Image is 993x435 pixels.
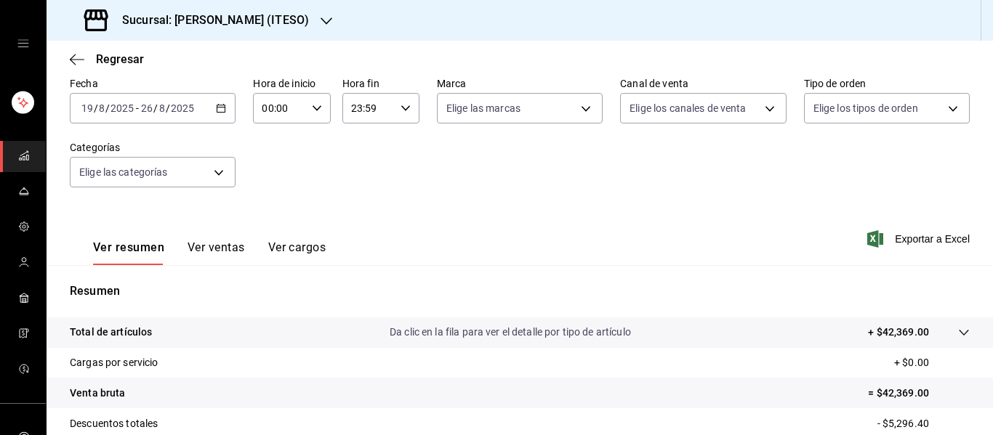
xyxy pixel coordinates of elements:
[70,284,120,298] font: Resumen
[446,102,520,114] font: Elige las marcas
[868,326,929,338] font: + $42,369.00
[70,387,125,399] font: Venta bruta
[70,357,158,368] font: Cargas por servicio
[140,102,153,114] input: --
[437,78,467,89] font: Marca
[188,240,245,254] font: Ver ventas
[268,240,326,254] font: Ver cargos
[110,102,134,114] input: ----
[166,102,170,114] font: /
[158,102,166,114] input: --
[870,230,970,248] button: Exportar a Excel
[170,102,195,114] input: ----
[96,52,144,66] font: Regresar
[153,102,158,114] font: /
[98,102,105,114] input: --
[70,418,158,429] font: Descuentos totales
[620,78,688,89] font: Canal de venta
[93,240,326,265] div: pestañas de navegación
[17,38,29,49] button: cajón abierto
[105,102,110,114] font: /
[122,13,309,27] font: Sucursal: [PERSON_NAME] (ITESO)
[253,78,315,89] font: Hora de inicio
[804,78,867,89] font: Tipo de orden
[70,326,152,338] font: Total de artículos
[93,240,164,254] font: Ver resumen
[70,78,98,89] font: Fecha
[895,233,970,245] font: Exportar a Excel
[868,387,929,399] font: = $42,369.00
[894,357,929,368] font: + $0.00
[136,102,139,114] font: -
[81,102,94,114] input: --
[79,166,168,178] font: Elige las categorías
[630,102,746,114] font: Elige los canales de venta
[390,326,631,338] font: Da clic en la fila para ver el detalle por tipo de artículo
[70,142,120,153] font: Categorías
[70,52,144,66] button: Regresar
[813,102,918,114] font: Elige los tipos de orden
[877,418,929,429] font: - $5,296.40
[342,78,379,89] font: Hora fin
[94,102,98,114] font: /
